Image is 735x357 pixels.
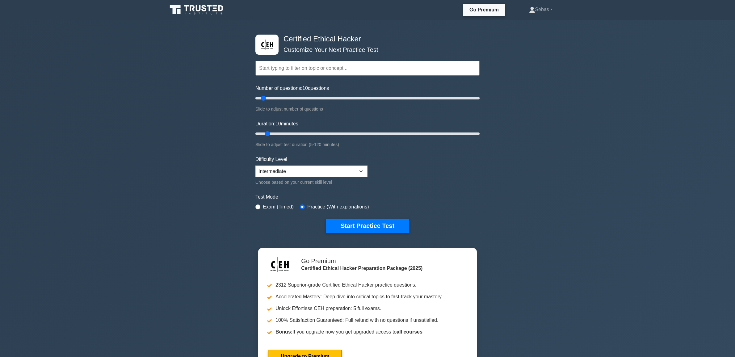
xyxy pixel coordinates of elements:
div: Choose based on your current skill level [255,178,367,186]
label: Practice (With explanations) [307,203,369,211]
label: Difficulty Level [255,156,287,163]
label: Test Mode [255,193,480,201]
label: Number of questions: questions [255,85,329,92]
div: Slide to adjust test duration (5-120 minutes) [255,141,480,148]
button: Start Practice Test [326,219,409,233]
label: Exam (Timed) [263,203,294,211]
h4: Certified Ethical Hacker [281,35,449,44]
input: Start typing to filter on topic or concept... [255,61,480,76]
span: 10 [275,121,281,126]
a: Go Premium [466,6,502,14]
label: Duration: minutes [255,120,298,128]
a: Sebas [514,3,568,16]
span: 10 [302,86,308,91]
div: Slide to adjust number of questions [255,105,480,113]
